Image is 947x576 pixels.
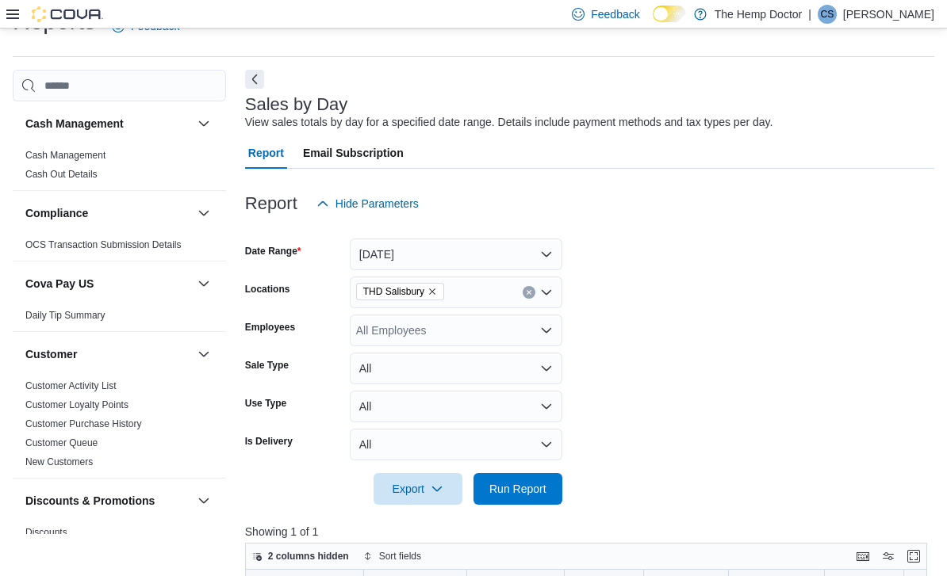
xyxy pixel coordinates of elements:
button: Discounts & Promotions [194,491,213,510]
span: Dark Mode [653,22,654,23]
h3: Report [245,194,297,213]
p: Showing 1 of 1 [245,524,934,540]
span: Sort fields [379,550,421,563]
button: Enter fullscreen [904,547,923,566]
span: THD Salisbury [356,283,444,300]
label: Locations [245,283,290,296]
h3: Cash Management [25,116,124,132]
button: All [350,429,562,460]
button: Hide Parameters [310,188,425,219]
a: New Customers [25,456,93,467]
span: THD Salisbury [363,284,424,299]
button: 2 columns hidden [246,547,355,566]
a: Cash Out Details [25,169,98,180]
div: Cindy Shade [818,5,837,24]
button: Customer [25,346,191,362]
button: Compliance [25,205,191,221]
button: Next [245,70,264,89]
button: Cash Management [25,116,191,132]
button: Open list of options [540,286,553,299]
button: Discounts & Promotions [25,493,191,509]
p: | [808,5,811,24]
button: Display options [879,547,898,566]
span: Export [383,473,453,505]
button: [DATE] [350,238,562,270]
button: Cash Management [194,114,213,133]
p: The Hemp Doctor [715,5,802,24]
button: Export [374,473,462,505]
a: Customer Activity List [25,380,117,391]
h3: Compliance [25,205,88,221]
button: Sort fields [357,547,427,566]
button: Run Report [473,473,562,505]
h3: Customer [25,346,77,362]
span: Hide Parameters [335,196,419,212]
button: Clear input [523,286,535,299]
h3: Cova Pay US [25,276,94,292]
button: Keyboard shortcuts [853,547,872,566]
button: Customer [194,345,213,364]
label: Employees [245,321,295,334]
div: Compliance [13,235,226,261]
input: Dark Mode [653,6,686,22]
label: Sale Type [245,359,289,372]
button: All [350,353,562,384]
label: Use Type [245,397,286,410]
div: Cova Pay US [13,306,226,331]
button: Open list of options [540,324,553,337]
button: All [350,391,562,422]
button: Cova Pay US [194,274,213,293]
span: Email Subscription [303,137,404,169]
img: Cova [32,6,103,22]
span: Run Report [489,481,546,497]
label: Date Range [245,245,301,257]
a: Customer Purchase History [25,418,142,429]
a: Cash Management [25,150,105,161]
span: 2 columns hidden [268,550,349,563]
span: Feedback [591,6,639,22]
button: Cova Pay US [25,276,191,292]
label: Is Delivery [245,435,293,448]
a: Customer Queue [25,437,98,448]
h3: Sales by Day [245,95,348,114]
button: Compliance [194,204,213,223]
p: [PERSON_NAME] [843,5,934,24]
a: Customer Loyalty Points [25,399,128,410]
h3: Discounts & Promotions [25,493,155,509]
div: Customer [13,376,226,478]
span: Report [248,137,284,169]
button: Remove THD Salisbury from selection in this group [427,287,437,296]
div: View sales totals by day for a specified date range. Details include payment methods and tax type... [245,114,773,131]
a: Daily Tip Summary [25,310,105,321]
span: CS [821,5,834,24]
div: Cash Management [13,146,226,190]
a: OCS Transaction Submission Details [25,239,182,250]
a: Discounts [25,527,67,538]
